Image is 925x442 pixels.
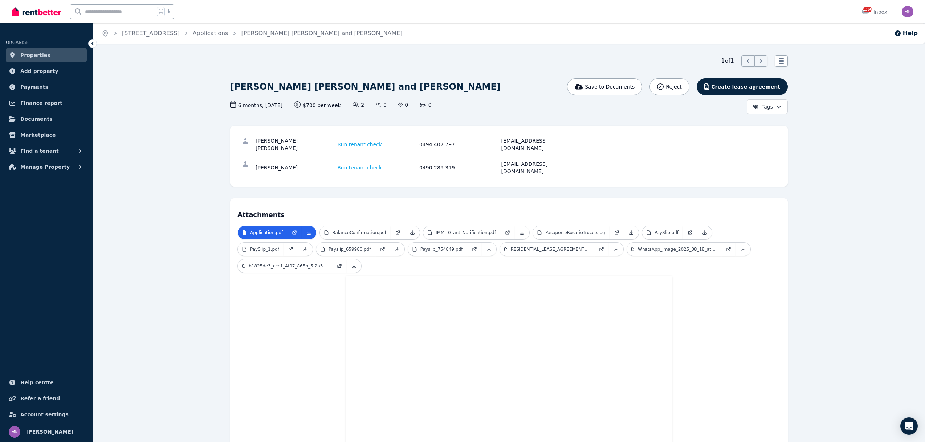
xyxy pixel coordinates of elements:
[256,137,335,152] div: [PERSON_NAME] [PERSON_NAME]
[93,23,411,44] nav: Breadcrumb
[501,137,581,152] div: [EMAIL_ADDRESS][DOMAIN_NAME]
[500,243,594,256] a: RESIDENTIAL_LEASE_AGREEMENT_Rosamaxi.pdf
[20,378,54,387] span: Help centre
[6,407,87,422] a: Account settings
[26,427,73,436] span: [PERSON_NAME]
[20,83,48,91] span: Payments
[753,103,773,110] span: Tags
[6,160,87,174] button: Manage Property
[863,7,872,12] span: 1360
[168,9,170,15] span: k
[862,8,887,16] div: Inbox
[6,80,87,94] a: Payments
[649,78,689,95] button: Reject
[20,115,53,123] span: Documents
[610,226,624,239] a: Open in new Tab
[9,426,20,438] img: Maor Kirsner
[20,394,60,403] span: Refer a friend
[419,160,499,175] div: 0490 289 319
[284,243,298,256] a: Open in new Tab
[193,30,228,37] a: Applications
[6,48,87,62] a: Properties
[353,101,364,109] span: 2
[287,226,302,239] a: Open in new Tab
[609,243,623,256] a: Download Attachment
[20,99,62,107] span: Finance report
[256,160,335,175] div: [PERSON_NAME]
[332,259,347,273] a: Open in new Tab
[501,160,581,175] div: [EMAIL_ADDRESS][DOMAIN_NAME]
[6,112,87,126] a: Documents
[298,243,313,256] a: Download Attachment
[390,243,404,256] a: Download Attachment
[515,226,529,239] a: Download Attachment
[237,205,781,220] h4: Attachments
[230,101,282,109] span: 6 months , [DATE]
[375,243,390,256] a: Open in new Tab
[567,78,643,95] button: Save to Documents
[6,64,87,78] a: Add property
[20,67,58,75] span: Add property
[423,226,500,239] a: IMMI_Grant_Notification.pdf
[594,243,609,256] a: Open in new Tab
[408,243,467,256] a: Payslip_754849.pdf
[900,417,918,435] div: Open Intercom Messenger
[405,226,420,239] a: Download Attachment
[6,128,87,142] a: Marketplace
[655,230,679,236] p: PaySlip.pdf
[20,147,59,155] span: Find a tenant
[721,57,734,65] span: 1 of 1
[316,243,375,256] a: Payslip_659980.pdf
[20,163,70,171] span: Manage Property
[6,144,87,158] button: Find a tenant
[420,246,463,252] p: Payslip_754849.pdf
[391,226,405,239] a: Open in new Tab
[249,263,328,269] p: b1825de3_ccc1_4f97_865b_5f2a37e58827.jpeg
[20,131,56,139] span: Marketplace
[347,259,361,273] a: Download Attachment
[329,246,371,252] p: Payslip_659980.pdf
[482,243,496,256] a: Download Attachment
[467,243,482,256] a: Open in new Tab
[624,226,639,239] a: Download Attachment
[6,96,87,110] a: Finance report
[332,230,386,236] p: BalanceConfirmation.pdf
[20,410,69,419] span: Account settings
[20,51,50,60] span: Properties
[398,101,408,109] span: 0
[302,226,316,239] a: Download Attachment
[511,246,590,252] p: RESIDENTIAL_LEASE_AGREEMENT_Rosamaxi.pdf
[585,83,635,90] span: Save to Documents
[436,230,496,236] p: IMMI_Grant_Notification.pdf
[721,243,736,256] a: Open in new Tab
[6,40,29,45] span: ORGANISE
[320,226,391,239] a: BalanceConfirmation.pdf
[241,30,402,37] a: [PERSON_NAME] [PERSON_NAME] and [PERSON_NAME]
[238,243,284,256] a: PaySlip_1.pdf
[338,164,382,171] span: Run tenant check
[376,101,387,109] span: 0
[711,83,780,90] span: Create lease agreement
[420,101,431,109] span: 0
[545,230,605,236] p: PasaporteRosarioTrucco.jpg
[250,230,283,236] p: Application.pdf
[6,391,87,406] a: Refer a friend
[683,226,697,239] a: Open in new Tab
[250,246,279,252] p: PaySlip_1.pdf
[642,226,683,239] a: PaySlip.pdf
[697,226,712,239] a: Download Attachment
[533,226,610,239] a: PasaporteRosarioTrucco.jpg
[122,30,180,37] a: [STREET_ADDRESS]
[902,6,913,17] img: Maor Kirsner
[500,226,515,239] a: Open in new Tab
[894,29,918,38] button: Help
[338,141,382,148] span: Run tenant check
[6,375,87,390] a: Help centre
[419,137,499,152] div: 0494 407 797
[238,259,332,273] a: b1825de3_ccc1_4f97_865b_5f2a37e58827.jpeg
[638,246,717,252] p: WhatsApp_Image_2025_08_18_at_[DATE].jpeg
[230,81,501,93] h1: [PERSON_NAME] [PERSON_NAME] and [PERSON_NAME]
[294,101,341,109] span: $700 per week
[747,99,788,114] button: Tags
[238,226,287,239] a: Application.pdf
